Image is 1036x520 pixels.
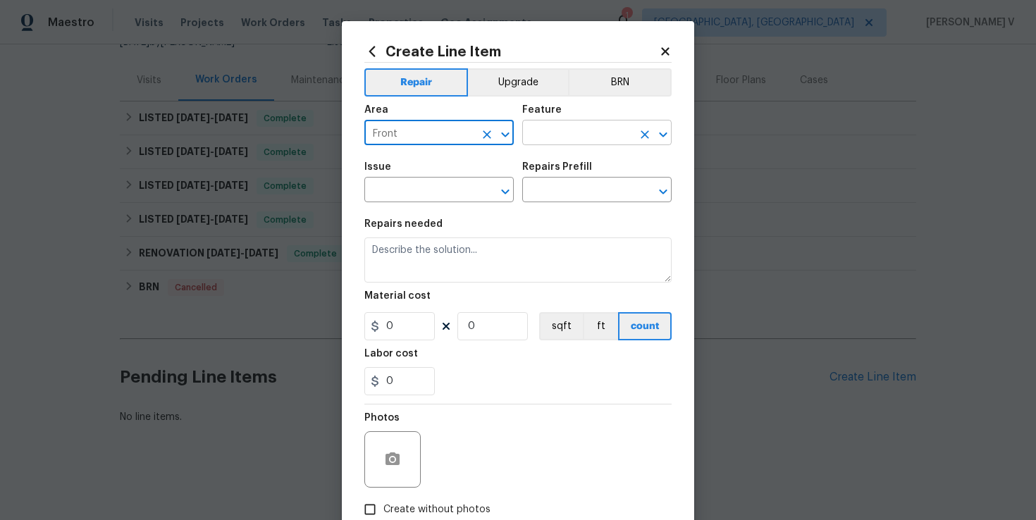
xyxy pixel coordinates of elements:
[568,68,672,97] button: BRN
[583,312,618,340] button: ft
[364,162,391,172] h5: Issue
[618,312,672,340] button: count
[635,125,655,144] button: Clear
[653,182,673,202] button: Open
[364,68,468,97] button: Repair
[364,291,431,301] h5: Material cost
[364,413,400,423] h5: Photos
[539,312,583,340] button: sqft
[364,44,659,59] h2: Create Line Item
[468,68,569,97] button: Upgrade
[495,182,515,202] button: Open
[364,219,443,229] h5: Repairs needed
[522,162,592,172] h5: Repairs Prefill
[653,125,673,144] button: Open
[522,105,562,115] h5: Feature
[364,349,418,359] h5: Labor cost
[495,125,515,144] button: Open
[364,105,388,115] h5: Area
[477,125,497,144] button: Clear
[383,502,491,517] span: Create without photos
